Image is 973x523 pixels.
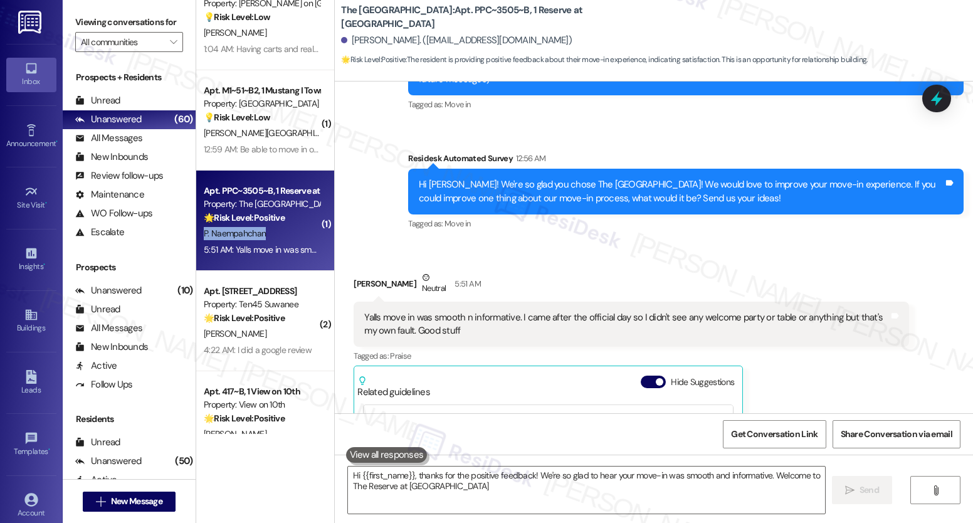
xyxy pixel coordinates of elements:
textarea: Hi {{first_name}}, thanks for the positive feedback! We're so glad to hear your [348,467,825,514]
div: 5:51 AM [451,277,480,290]
img: ResiDesk Logo [18,11,44,34]
strong: 💡 Risk Level: Low [204,112,270,123]
strong: 🌟 Risk Level: Positive [204,212,285,223]
div: 12:56 AM [513,152,546,165]
strong: 🌟 Risk Level: Positive [204,312,285,324]
strong: 💡 Risk Level: Low [204,11,270,23]
div: Unread [75,94,120,107]
div: Review follow-ups [75,169,163,182]
div: Unanswered [75,284,142,297]
span: [PERSON_NAME] [204,328,266,339]
a: Leads [6,366,56,400]
div: Prospects + Residents [63,71,196,84]
label: Viewing conversations for [75,13,183,32]
div: Residents [63,413,196,426]
span: • [45,199,47,208]
div: Tagged as: [408,214,964,233]
div: Escalate [75,226,124,239]
button: Share Conversation via email [833,420,960,448]
span: : The resident is providing positive feedback about their move-in experience, indicating satisfac... [341,53,867,66]
div: Property: The [GEOGRAPHIC_DATA] [204,198,320,211]
div: Apt. M1~51~B2, 1 Mustang I Townhome [204,84,320,97]
div: [PERSON_NAME]. ([EMAIL_ADDRESS][DOMAIN_NAME]) [341,34,572,47]
div: Related guidelines [357,376,430,399]
input: All communities [81,32,163,52]
span: • [48,445,50,454]
i:  [845,485,855,495]
div: Property: View on 10th [204,398,320,411]
button: New Message [83,492,176,512]
div: Apt. [STREET_ADDRESS] [204,285,320,298]
a: Templates • [6,428,56,462]
div: Property: [GEOGRAPHIC_DATA] [204,97,320,110]
span: • [43,260,45,269]
strong: 🌟 Risk Level: Positive [341,55,406,65]
div: [PERSON_NAME] [354,271,909,302]
div: WO Follow-ups [75,207,152,220]
div: Tagged as: [354,347,909,365]
strong: 🌟 Risk Level: Positive [204,413,285,424]
div: 1:04 AM: Having carts and really making sure all appliances work [204,43,437,55]
i:  [96,497,105,507]
a: Account [6,489,56,523]
span: [PERSON_NAME] [204,428,266,440]
div: 4:22 AM: I did a google review [204,344,312,356]
div: Apt. PPC~3505~B, 1 Reserve at [GEOGRAPHIC_DATA] [204,184,320,198]
i:  [931,485,940,495]
div: (10) [174,281,196,300]
span: New Message [111,495,162,508]
div: Active [75,359,117,372]
a: Insights • [6,243,56,277]
div: Unread [75,303,120,316]
span: P. Naempahchan [204,228,266,239]
b: The [GEOGRAPHIC_DATA]: Apt. PPC~3505~B, 1 Reserve at [GEOGRAPHIC_DATA] [341,4,592,31]
div: Follow Ups [75,378,133,391]
span: Praise [390,351,411,361]
button: Send [832,476,893,504]
div: Residesk Automated Survey [408,152,964,169]
span: Move in [444,99,470,110]
button: Get Conversation Link [723,420,826,448]
div: All Messages [75,322,142,335]
label: Hide Suggestions [671,376,734,389]
div: Active [75,473,117,487]
div: New Inbounds [75,341,148,354]
div: Unanswered [75,455,142,468]
div: 12:59 AM: Be able to move in on the same day you start to pay instead of waiting 2 weeks [204,144,529,155]
div: Neutral [419,271,448,297]
span: Send [860,483,879,497]
a: Buildings [6,304,56,338]
div: Tagged as: [408,95,964,114]
span: Get Conversation Link [731,428,818,441]
div: Yalls move in was smooth n informative. I came after the official day so I didn't see any welcome... [364,311,889,338]
div: Unanswered [75,113,142,126]
div: All Messages [75,132,142,145]
span: Share Conversation via email [841,428,952,441]
div: Property: Ten45 Suwanee [204,298,320,311]
div: Unread [75,436,120,449]
div: Prospects [63,261,196,274]
div: Apt. 417~B, 1 View on 10th [204,385,320,398]
div: 5:51 AM: Yalls move in was smooth n informative. I came after the official day so I didn't see an... [204,244,805,255]
i:  [170,37,177,47]
div: New Inbounds [75,151,148,164]
a: Inbox [6,58,56,92]
div: (50) [172,452,196,471]
div: Hi [PERSON_NAME]! We're so glad you chose The [GEOGRAPHIC_DATA]! We would love to improve your mo... [419,178,944,205]
span: [PERSON_NAME] [204,27,266,38]
div: (60) [171,110,196,129]
a: Site Visit • [6,181,56,215]
span: [PERSON_NAME][GEOGRAPHIC_DATA] [204,127,346,139]
span: Move in [444,218,470,229]
span: • [56,137,58,146]
div: Maintenance [75,188,144,201]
